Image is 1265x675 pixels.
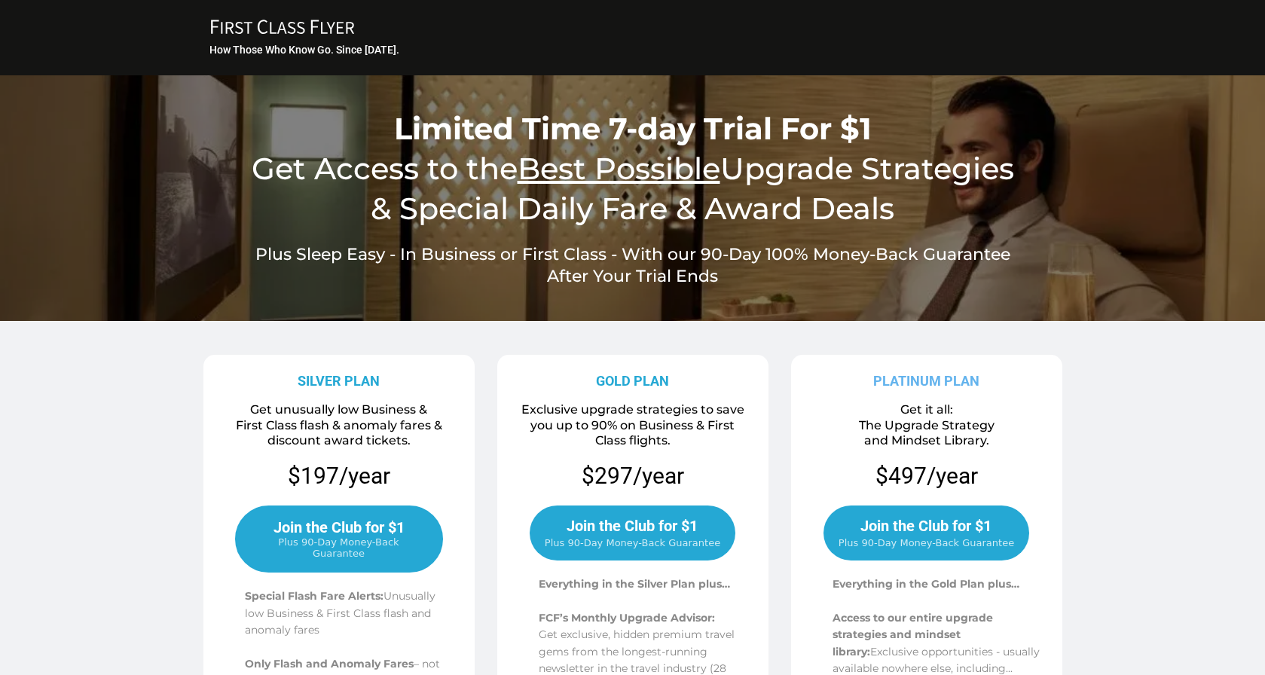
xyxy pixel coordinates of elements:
[209,43,1059,57] h3: How Those Who Know Go. Since [DATE].
[539,611,715,625] span: FCF’s Monthly Upgrade Advisor:
[255,244,1010,264] span: Plus Sleep Easy - In Business or First Class - With our 90-Day 100% Money-Back Guarantee
[521,402,744,448] span: Exclusive upgrade strategies to save you up to 90% on Business & First Class flights.
[833,577,1019,591] span: Everything in the Gold Plan plus…
[839,537,1014,548] span: Plus 90-Day Money-Back Guarantee
[235,505,443,573] a: Join the Club for $1 Plus 90-Day Money-Back Guarantee
[245,589,383,603] span: Special Flash Fare Alerts:
[567,517,698,535] span: Join the Club for $1
[371,190,894,227] span: & Special Daily Fare & Award Deals
[833,645,1040,675] span: Exclusive opportunities - usually available nowhere else, including...
[545,537,720,548] span: Plus 90-Day Money-Back Guarantee
[236,418,442,448] span: First Class flash & anomaly fares & discount award tickets.
[273,518,405,536] span: Join the Club for $1
[298,373,380,389] strong: SILVER PLAN
[582,461,684,490] p: $297/year
[245,657,414,670] span: Only Flash and Anomaly Fares
[859,418,995,432] span: The Upgrade Strategy
[209,461,469,490] p: $197/year
[539,577,730,591] span: Everything in the Silver Plan plus…
[245,589,435,637] span: Unusually low Business & First Class flash and anomaly fares
[252,536,426,559] span: Plus 90-Day Money-Back Guarantee
[875,461,978,490] p: $497/year
[860,517,992,535] span: Join the Club for $1
[547,266,718,286] span: After Your Trial Ends
[900,402,953,417] span: Get it all:
[518,150,720,187] u: Best Possible
[530,505,735,560] a: Join the Club for $1 Plus 90-Day Money-Back Guarantee
[596,373,669,389] strong: GOLD PLAN
[864,433,989,447] span: and Mindset Library.
[394,110,872,147] span: Limited Time 7-day Trial For $1
[873,373,979,389] strong: PLATINUM PLAN
[823,505,1029,560] a: Join the Club for $1 Plus 90-Day Money-Back Guarantee
[250,402,427,417] span: Get unusually low Business &
[252,150,1014,187] span: Get Access to the Upgrade Strategies
[833,611,993,658] span: Access to our entire upgrade strategies and mindset library:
